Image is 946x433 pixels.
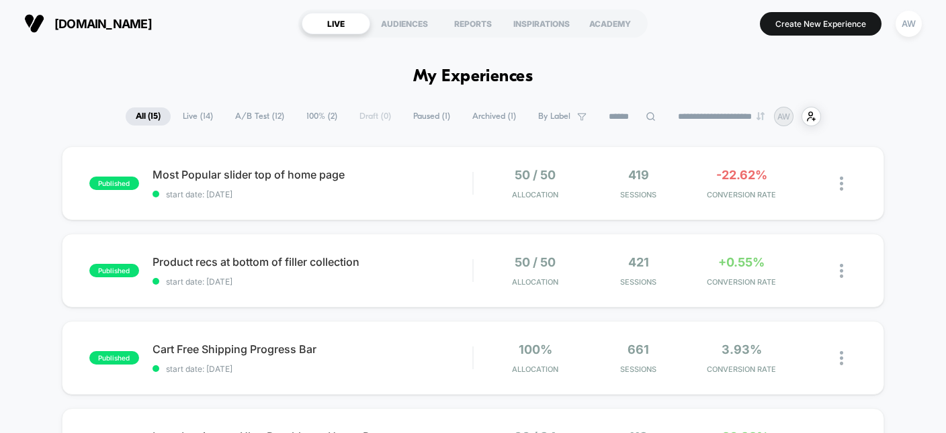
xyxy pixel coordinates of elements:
[512,365,558,374] span: Allocation
[896,11,922,37] div: AW
[24,13,44,34] img: Visually logo
[89,264,139,277] span: published
[370,13,439,34] div: AUDIENCES
[153,364,473,374] span: start date: [DATE]
[777,111,790,122] p: AW
[892,10,926,38] button: AW
[840,264,843,278] img: close
[590,190,687,199] span: Sessions
[722,342,762,356] span: 3.93%
[693,365,790,374] span: CONVERSION RATE
[757,112,765,120] img: end
[20,13,156,34] button: [DOMAIN_NAME]
[153,189,473,199] span: start date: [DATE]
[590,365,687,374] span: Sessions
[153,255,473,269] span: Product recs at bottom of filler collection
[512,277,558,287] span: Allocation
[302,13,370,34] div: LIVE
[225,107,294,126] span: A/B Test ( 12 )
[153,342,473,356] span: Cart Free Shipping Progress Bar
[462,107,526,126] span: Archived ( 1 )
[296,107,347,126] span: 100% ( 2 )
[515,255,556,269] span: 50 / 50
[153,277,473,287] span: start date: [DATE]
[512,190,558,199] span: Allocation
[693,277,790,287] span: CONVERSION RATE
[590,277,687,287] span: Sessions
[840,177,843,191] img: close
[628,168,649,182] span: 419
[439,13,507,34] div: REPORTS
[628,342,649,356] span: 661
[413,67,533,87] h1: My Experiences
[576,13,644,34] div: ACADEMY
[153,168,473,181] span: Most Popular slider top of home page
[693,190,790,199] span: CONVERSION RATE
[628,255,649,269] span: 421
[718,255,765,269] span: +0.55%
[515,168,556,182] span: 50 / 50
[538,111,570,122] span: By Label
[519,342,552,356] span: 100%
[403,107,460,126] span: Paused ( 1 )
[54,17,152,31] span: [DOMAIN_NAME]
[507,13,576,34] div: INSPIRATIONS
[173,107,223,126] span: Live ( 14 )
[126,107,171,126] span: All ( 15 )
[760,12,881,36] button: Create New Experience
[89,177,139,190] span: published
[840,351,843,365] img: close
[716,168,767,182] span: -22.62%
[89,351,139,365] span: published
